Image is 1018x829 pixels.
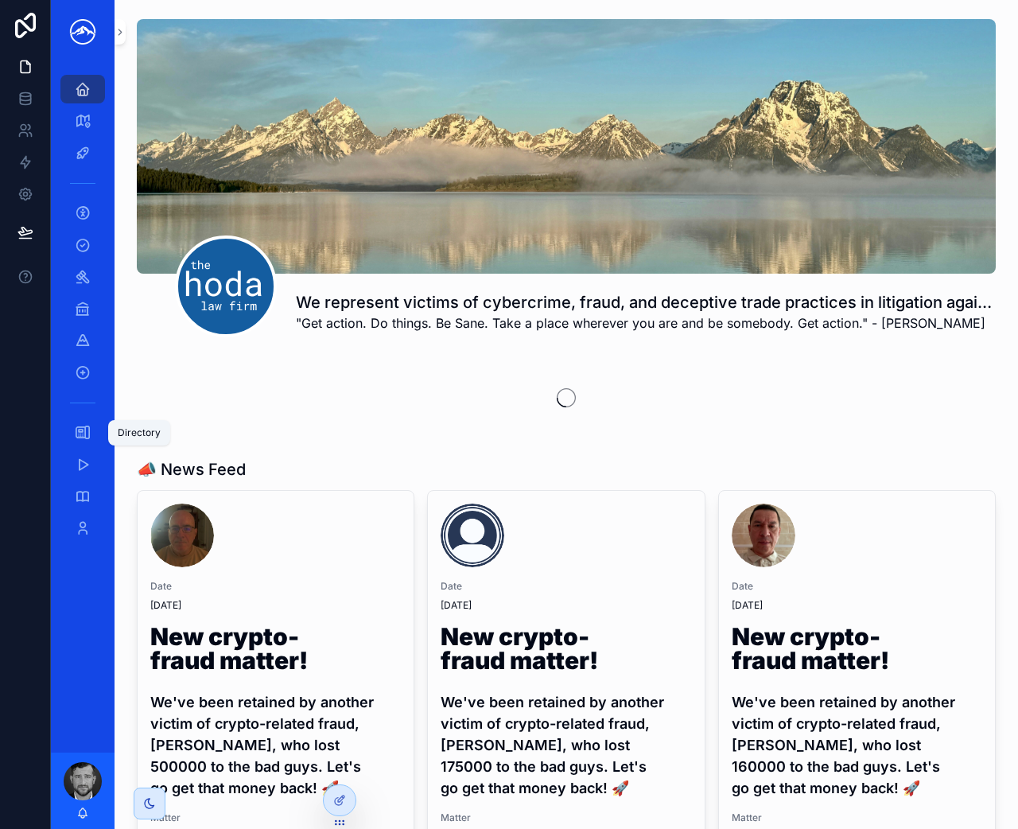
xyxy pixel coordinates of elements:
span: [DATE] [150,599,401,612]
h1: We represent victims of cybercrime, fraud, and deceptive trade practices in litigation against wr... [296,291,996,313]
span: Date [441,580,691,593]
h1: 📣 News Feed [137,458,246,481]
span: Matter [732,811,982,824]
h4: We've been retained by another victim of crypto-related fraud, [PERSON_NAME], who lost 175000 to ... [441,691,691,799]
span: "Get action. Do things. Be Sane. Take a place wherever you are and be somebody. Get action." - [P... [296,313,996,333]
h4: We've been retained by another victim of crypto-related fraud, [PERSON_NAME], who lost 160000 to ... [732,691,982,799]
span: [DATE] [441,599,691,612]
span: Matter [441,811,691,824]
span: [DATE] [732,599,982,612]
h1: New crypto-fraud matter! [150,625,401,679]
h1: New crypto-fraud matter! [732,625,982,679]
div: Directory [118,426,161,439]
img: App logo [64,19,102,45]
h4: We've been retained by another victim of crypto-related fraud, [PERSON_NAME], who lost 500000 to ... [150,691,401,799]
div: scrollable content [51,64,115,563]
span: Date [732,580,982,593]
span: Matter [150,811,401,824]
span: Date [150,580,401,593]
h1: New crypto-fraud matter! [441,625,691,679]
